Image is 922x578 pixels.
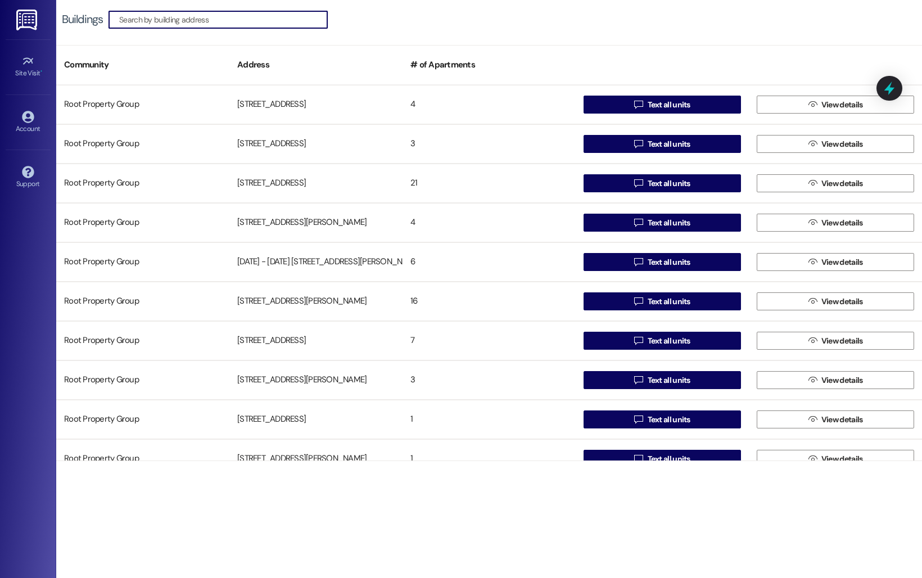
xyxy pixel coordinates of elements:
[6,107,51,138] a: Account
[808,179,817,188] i: 
[821,453,863,465] span: View details
[584,371,741,389] button: Text all units
[229,448,403,470] div: [STREET_ADDRESS][PERSON_NAME]
[808,258,817,267] i: 
[757,214,914,232] button: View details
[229,51,403,79] div: Address
[634,415,643,424] i: 
[757,253,914,271] button: View details
[821,335,863,347] span: View details
[648,414,690,426] span: Text all units
[584,332,741,350] button: Text all units
[403,329,576,352] div: 7
[821,138,863,150] span: View details
[634,100,643,109] i: 
[403,369,576,391] div: 3
[584,292,741,310] button: Text all units
[821,296,863,308] span: View details
[16,10,39,30] img: ResiDesk Logo
[56,251,229,273] div: Root Property Group
[403,211,576,234] div: 4
[757,292,914,310] button: View details
[648,138,690,150] span: Text all units
[229,133,403,155] div: [STREET_ADDRESS]
[56,93,229,116] div: Root Property Group
[584,450,741,468] button: Text all units
[56,329,229,352] div: Root Property Group
[634,179,643,188] i: 
[757,135,914,153] button: View details
[808,100,817,109] i: 
[229,408,403,431] div: [STREET_ADDRESS]
[648,178,690,189] span: Text all units
[6,162,51,193] a: Support
[229,290,403,313] div: [STREET_ADDRESS][PERSON_NAME]
[821,374,863,386] span: View details
[648,99,690,111] span: Text all units
[56,51,229,79] div: Community
[403,290,576,313] div: 16
[229,172,403,195] div: [STREET_ADDRESS]
[56,290,229,313] div: Root Property Group
[634,297,643,306] i: 
[584,174,741,192] button: Text all units
[757,450,914,468] button: View details
[821,99,863,111] span: View details
[403,251,576,273] div: 6
[56,133,229,155] div: Root Property Group
[634,258,643,267] i: 
[584,214,741,232] button: Text all units
[808,218,817,227] i: 
[757,96,914,114] button: View details
[403,51,576,79] div: # of Apartments
[648,296,690,308] span: Text all units
[808,336,817,345] i: 
[403,93,576,116] div: 4
[808,376,817,385] i: 
[808,415,817,424] i: 
[229,329,403,352] div: [STREET_ADDRESS]
[229,251,403,273] div: [DATE] - [DATE] [STREET_ADDRESS][PERSON_NAME]
[56,369,229,391] div: Root Property Group
[584,135,741,153] button: Text all units
[821,217,863,229] span: View details
[6,52,51,82] a: Site Visit •
[634,218,643,227] i: 
[56,408,229,431] div: Root Property Group
[808,297,817,306] i: 
[648,374,690,386] span: Text all units
[403,408,576,431] div: 1
[40,67,42,75] span: •
[229,211,403,234] div: [STREET_ADDRESS][PERSON_NAME]
[821,414,863,426] span: View details
[757,174,914,192] button: View details
[821,256,863,268] span: View details
[229,93,403,116] div: [STREET_ADDRESS]
[634,376,643,385] i: 
[757,332,914,350] button: View details
[648,453,690,465] span: Text all units
[56,211,229,234] div: Root Property Group
[403,172,576,195] div: 21
[648,217,690,229] span: Text all units
[56,172,229,195] div: Root Property Group
[62,13,103,25] div: Buildings
[403,448,576,470] div: 1
[808,139,817,148] i: 
[229,369,403,391] div: [STREET_ADDRESS][PERSON_NAME]
[634,336,643,345] i: 
[634,139,643,148] i: 
[56,448,229,470] div: Root Property Group
[119,12,327,28] input: Search by building address
[584,410,741,428] button: Text all units
[584,253,741,271] button: Text all units
[403,133,576,155] div: 3
[757,371,914,389] button: View details
[757,410,914,428] button: View details
[648,256,690,268] span: Text all units
[634,454,643,463] i: 
[648,335,690,347] span: Text all units
[821,178,863,189] span: View details
[808,454,817,463] i: 
[584,96,741,114] button: Text all units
